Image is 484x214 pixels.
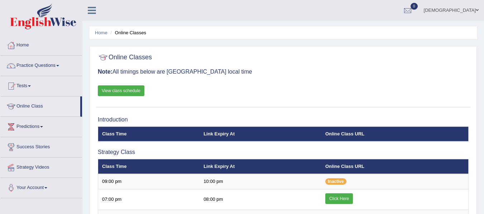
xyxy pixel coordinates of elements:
h2: Online Classes [98,52,152,63]
th: Online Class URL [321,159,469,174]
th: Link Expiry At [200,126,321,141]
a: Online Class [0,96,80,114]
a: Home [95,30,107,35]
h3: Introduction [98,116,469,123]
b: Note: [98,69,112,75]
li: Online Classes [109,29,146,36]
th: Class Time [98,126,200,141]
span: Inactive [325,178,346,185]
span: 0 [411,3,418,10]
td: 10:00 pm [200,174,321,189]
td: 09:00 pm [98,174,200,189]
a: View class schedule [98,85,144,96]
a: Practice Questions [0,56,82,74]
a: Tests [0,76,82,94]
td: 07:00 pm [98,189,200,210]
th: Class Time [98,159,200,174]
a: Home [0,35,82,53]
a: Click Here [325,193,353,204]
a: Predictions [0,117,82,135]
a: Strategy Videos [0,158,82,175]
h3: Strategy Class [98,149,469,155]
td: 08:00 pm [200,189,321,210]
a: Your Account [0,178,82,196]
th: Link Expiry At [200,159,321,174]
th: Online Class URL [321,126,469,141]
h3: All timings below are [GEOGRAPHIC_DATA] local time [98,69,469,75]
a: Success Stories [0,137,82,155]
